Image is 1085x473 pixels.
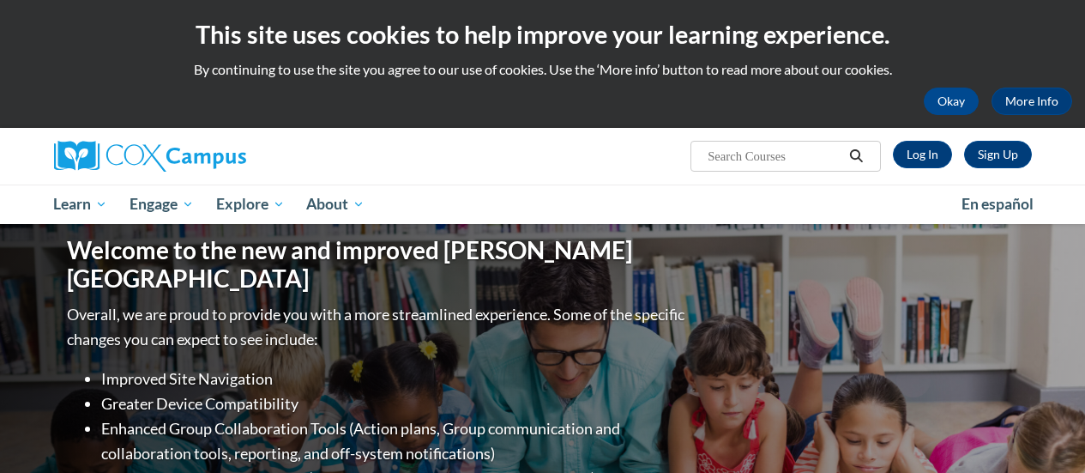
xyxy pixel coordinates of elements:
img: Cox Campus [54,141,246,172]
div: Main menu [41,185,1045,224]
li: Enhanced Group Collaboration Tools (Action plans, Group communication and collaboration tools, re... [101,416,689,466]
a: En español [950,186,1045,222]
h1: Welcome to the new and improved [PERSON_NAME][GEOGRAPHIC_DATA] [67,236,689,294]
button: Okay [924,88,979,115]
span: En español [961,195,1034,213]
a: Engage [118,185,205,224]
a: Register [964,141,1032,168]
span: Explore [216,194,285,215]
a: Cox Campus [54,141,363,172]
p: Overall, we are proud to provide you with a more streamlined experience. Some of the specific cha... [67,302,689,352]
span: About [306,194,365,215]
li: Improved Site Navigation [101,367,689,391]
p: By continuing to use the site you agree to our use of cookies. Use the ‘More info’ button to read... [13,60,1072,79]
button: Search [843,146,869,167]
a: About [295,185,376,224]
input: Search Courses [706,146,843,167]
span: Learn [53,194,107,215]
a: Explore [205,185,296,224]
iframe: Close message [896,363,931,397]
li: Greater Device Compatibility [101,391,689,416]
span: Engage [130,194,194,215]
a: More Info [992,88,1072,115]
a: Learn [43,185,119,224]
h2: This site uses cookies to help improve your learning experience. [13,17,1072,52]
iframe: Button to launch messaging window [1016,404,1071,459]
a: Log In [893,141,952,168]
